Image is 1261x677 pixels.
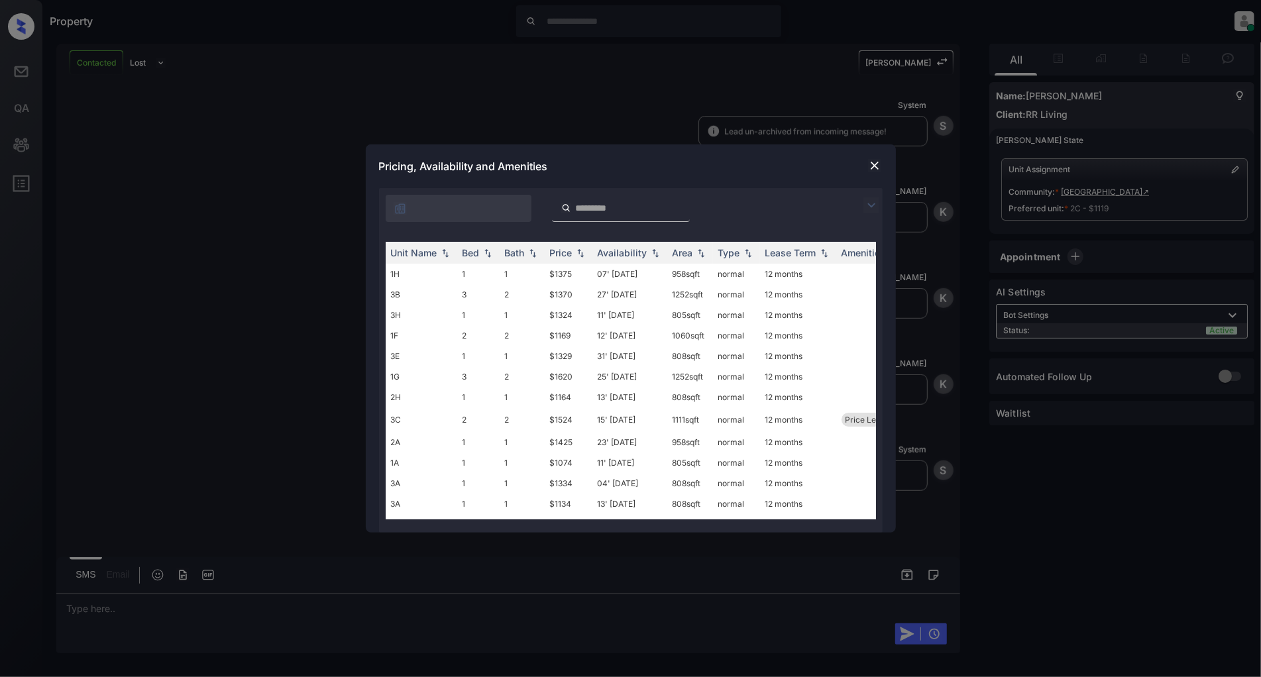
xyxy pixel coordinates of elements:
[667,407,713,432] td: 1111 sqft
[386,407,457,432] td: 3C
[386,325,457,346] td: 1F
[713,346,760,366] td: normal
[760,264,836,284] td: 12 months
[545,325,592,346] td: $1169
[500,473,545,494] td: 1
[667,305,713,325] td: 805 sqft
[500,452,545,473] td: 1
[386,452,457,473] td: 1A
[713,264,760,284] td: normal
[760,305,836,325] td: 12 months
[457,494,500,514] td: 1
[667,284,713,305] td: 1252 sqft
[550,247,573,258] div: Price
[500,264,545,284] td: 1
[545,366,592,387] td: $1620
[713,284,760,305] td: normal
[592,452,667,473] td: 11' [DATE]
[386,264,457,284] td: 1H
[366,144,896,188] div: Pricing, Availability and Amenities
[592,473,667,494] td: 04' [DATE]
[713,494,760,514] td: normal
[545,514,592,535] td: $1084
[760,452,836,473] td: 12 months
[846,415,894,425] span: Price Leader
[667,514,713,535] td: 808 sqft
[500,346,545,366] td: 1
[391,247,437,258] div: Unit Name
[545,305,592,325] td: $1324
[713,473,760,494] td: normal
[713,366,760,387] td: normal
[649,248,662,258] img: sorting
[561,202,571,214] img: icon-zuma
[574,248,587,258] img: sorting
[457,264,500,284] td: 1
[545,473,592,494] td: $1334
[545,432,592,452] td: $1425
[713,514,760,535] td: normal
[592,346,667,366] td: 31' [DATE]
[500,514,545,535] td: 1
[741,248,755,258] img: sorting
[718,247,740,258] div: Type
[760,432,836,452] td: 12 months
[667,346,713,366] td: 808 sqft
[760,284,836,305] td: 12 months
[457,452,500,473] td: 1
[457,387,500,407] td: 1
[500,325,545,346] td: 2
[457,305,500,325] td: 1
[386,494,457,514] td: 3A
[386,346,457,366] td: 3E
[457,514,500,535] td: 1
[713,432,760,452] td: normal
[500,432,545,452] td: 1
[713,325,760,346] td: normal
[592,284,667,305] td: 27' [DATE]
[760,514,836,535] td: 12 months
[592,325,667,346] td: 12' [DATE]
[545,346,592,366] td: $1329
[457,366,500,387] td: 3
[386,432,457,452] td: 2A
[760,473,836,494] td: 12 months
[765,247,816,258] div: Lease Term
[500,407,545,432] td: 2
[760,407,836,432] td: 12 months
[592,387,667,407] td: 13' [DATE]
[592,264,667,284] td: 07' [DATE]
[667,494,713,514] td: 808 sqft
[457,284,500,305] td: 3
[500,305,545,325] td: 1
[545,407,592,432] td: $1524
[386,514,457,535] td: 1A
[868,159,881,172] img: close
[463,247,480,258] div: Bed
[713,407,760,432] td: normal
[545,387,592,407] td: $1164
[545,494,592,514] td: $1134
[457,473,500,494] td: 1
[439,248,452,258] img: sorting
[545,264,592,284] td: $1375
[505,247,525,258] div: Bath
[760,387,836,407] td: 12 months
[457,346,500,366] td: 1
[667,325,713,346] td: 1060 sqft
[667,366,713,387] td: 1252 sqft
[386,387,457,407] td: 2H
[818,248,831,258] img: sorting
[500,494,545,514] td: 1
[673,247,693,258] div: Area
[386,284,457,305] td: 3B
[526,248,539,258] img: sorting
[667,432,713,452] td: 958 sqft
[667,264,713,284] td: 958 sqft
[760,494,836,514] td: 12 months
[386,473,457,494] td: 3A
[592,514,667,535] td: 13' [DATE]
[500,284,545,305] td: 2
[760,366,836,387] td: 12 months
[545,284,592,305] td: $1370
